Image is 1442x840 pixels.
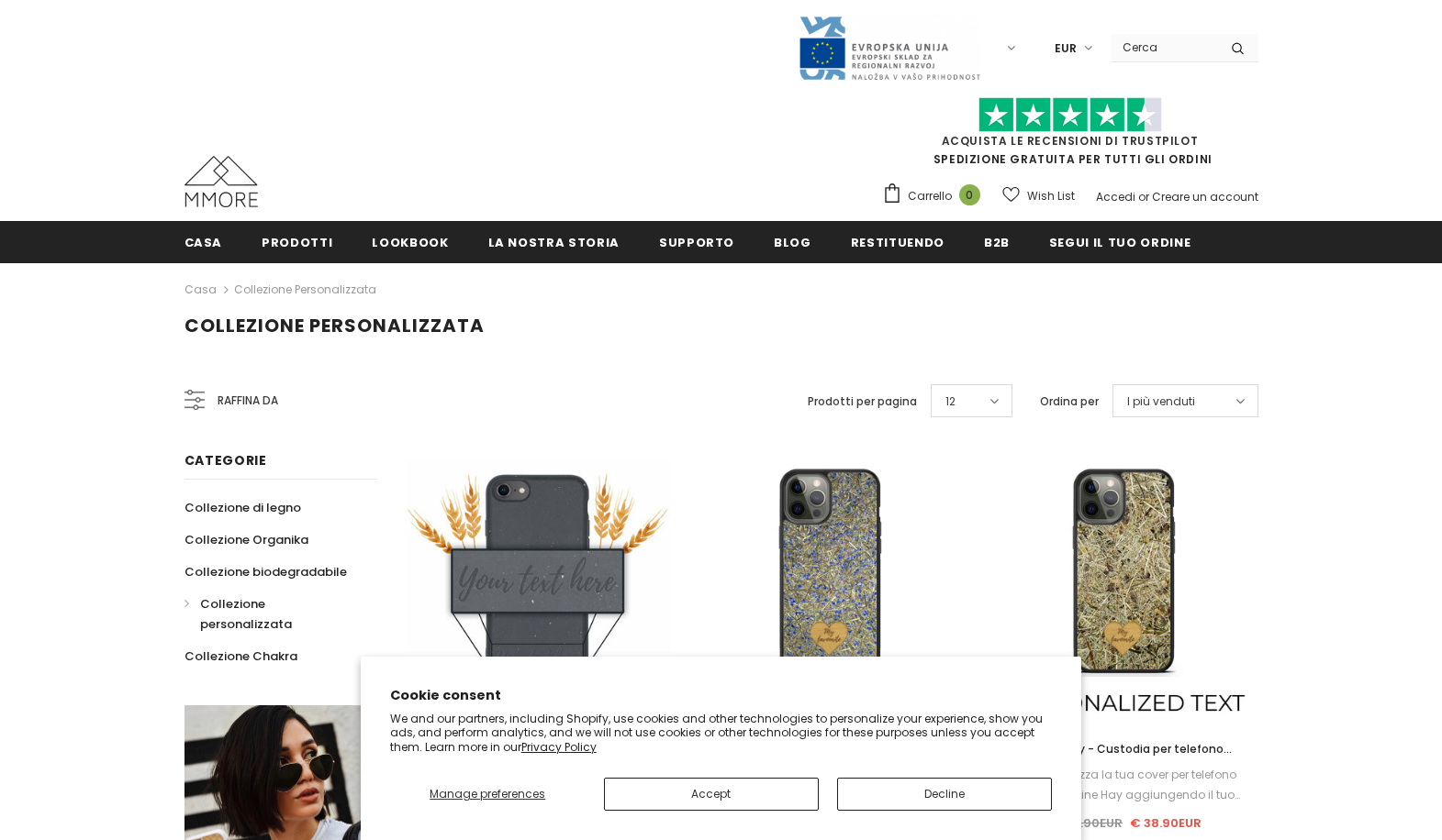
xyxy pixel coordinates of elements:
[1049,221,1190,262] a: Segui il tuo ordine
[184,234,223,251] span: Casa
[390,778,586,811] button: Manage preferences
[184,531,308,548] span: Collezione Organika
[659,234,734,251] span: supporto
[488,234,620,251] span: La nostra storia
[234,282,376,297] a: Collezione personalizzata
[1040,392,1099,411] label: Ordina per
[1002,180,1075,212] a: Wish List
[200,595,292,633] span: Collezione personalizzata
[882,182,989,210] a: Carrello 0
[1027,187,1075,205] span: Wish List
[984,234,1010,251] span: B2B
[1112,34,1217,61] input: Search Site
[184,640,297,672] a: Collezione Chakra
[991,765,1258,805] div: ❤️ Personalizza la tua cover per telefono Organic Alpine Hay aggiungendo il tuo Unique...
[808,392,917,411] label: Prodotti per pagina
[1138,189,1149,204] span: or
[488,221,620,262] a: La nostra storia
[837,778,1052,811] button: Decline
[184,556,347,588] a: Collezione biodegradabile
[184,647,297,665] span: Collezione Chakra
[184,588,357,640] a: Collezione personalizzata
[851,234,945,251] span: Restituendo
[1012,741,1236,777] span: Alpine Hay - Custodia per telefono personalizzata - Regalo personalizzato
[262,221,332,262] a: Prodotti
[851,221,945,262] a: Restituendo
[184,563,347,580] span: Collezione biodegradabile
[959,184,980,205] span: 0
[945,392,956,411] span: 12
[372,234,448,251] span: Lookbook
[991,739,1258,759] a: Alpine Hay - Custodia per telefono personalizzata - Regalo personalizzato
[659,221,734,262] a: supporto
[882,105,1258,167] span: SPEDIZIONE GRATUITA PER TUTTI GLI ORDINI
[521,739,597,755] a: Privacy Policy
[1048,814,1123,832] span: € 44.90EUR
[942,133,1199,149] a: Acquista le recensioni di TrustPilot
[184,221,223,262] a: Casa
[604,778,819,811] button: Accept
[908,187,952,205] span: Carrello
[1055,39,1077,58] span: EUR
[1152,189,1258,204] a: Creare un account
[184,313,485,338] span: Collezione personalizzata
[798,15,981,82] img: Javni Razpis
[390,712,1053,755] p: We and our partners, including Shopify, use cookies and other technologies to personalize your ex...
[430,786,545,801] span: Manage preferences
[1049,234,1190,251] span: Segui il tuo ordine
[372,221,448,262] a: Lookbook
[984,221,1010,262] a: B2B
[184,524,308,556] a: Collezione Organika
[390,686,1053,705] h2: Cookie consent
[1130,814,1202,832] span: € 38.90EUR
[184,499,301,516] span: Collezione di legno
[218,391,278,411] span: Raffina da
[798,39,981,55] a: Javni Razpis
[774,234,811,251] span: Blog
[184,451,267,470] span: Categorie
[184,492,301,524] a: Collezione di legno
[1127,392,1195,411] span: I più venduti
[184,156,258,207] img: Casi MMORE
[262,234,332,251] span: Prodotti
[978,97,1162,133] img: Fidati di Pilot Stars
[1096,189,1135,204] a: Accedi
[774,221,811,262] a: Blog
[184,279,217,301] a: Casa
